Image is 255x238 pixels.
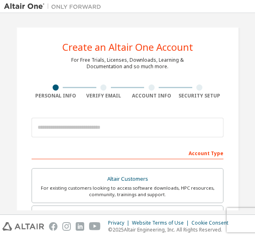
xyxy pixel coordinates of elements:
[2,222,44,231] img: altair_logo.svg
[176,93,224,99] div: Security Setup
[62,222,71,231] img: instagram.svg
[132,220,191,226] div: Website Terms of Use
[37,173,218,185] div: Altair Customers
[76,222,84,231] img: linkedin.svg
[62,42,193,52] div: Create an Altair One Account
[191,220,233,226] div: Cookie Consent
[4,2,105,11] img: Altair One
[89,222,101,231] img: youtube.svg
[32,146,223,159] div: Account Type
[127,93,176,99] div: Account Info
[71,57,184,70] div: For Free Trials, Licenses, Downloads, Learning & Documentation and so much more.
[37,185,218,198] div: For existing customers looking to access software downloads, HPC resources, community, trainings ...
[108,220,132,226] div: Privacy
[32,93,80,99] div: Personal Info
[49,222,57,231] img: facebook.svg
[80,93,128,99] div: Verify Email
[108,226,233,233] p: © 2025 Altair Engineering, Inc. All Rights Reserved.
